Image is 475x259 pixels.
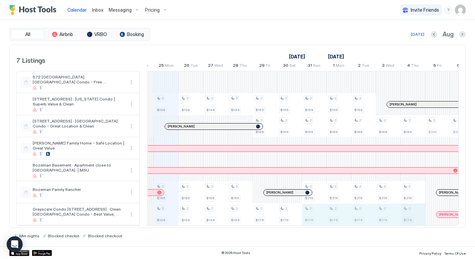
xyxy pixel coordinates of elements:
[336,63,344,70] span: Mon
[127,78,135,86] div: menu
[211,96,213,100] span: 2
[186,184,188,189] span: 2
[162,206,164,211] span: 2
[390,102,417,106] span: [PERSON_NAME]
[127,166,135,174] div: menu
[382,63,385,70] span: 3
[92,6,103,13] a: Inbox
[145,7,160,13] span: Pricing
[92,7,103,13] span: Inbox
[182,218,190,222] span: $139
[281,61,297,71] a: August 30, 2025
[236,96,238,100] span: 2
[330,130,338,134] span: $189
[127,122,135,130] button: More options
[258,61,272,71] a: August 29, 2025
[359,96,361,100] span: 2
[127,166,135,174] button: More options
[127,100,135,108] div: menu
[280,218,289,222] span: $179
[127,31,144,37] span: Booking
[334,96,336,100] span: 2
[127,188,135,196] button: More options
[443,31,454,38] span: Aug
[157,218,165,222] span: $139
[310,118,312,122] span: 2
[186,96,188,100] span: 2
[16,55,45,65] span: 7 Listings
[289,63,296,70] span: Sat
[256,218,264,222] span: $179
[439,212,466,217] span: [PERSON_NAME]
[115,30,148,39] button: Booking
[455,61,469,71] a: September 6, 2025
[419,251,441,255] span: Privacy Policy
[109,7,132,13] span: Messaging
[431,31,437,38] button: Previous month
[444,251,466,255] span: Terms Of Use
[127,144,135,152] div: menu
[285,96,287,100] span: 2
[259,63,265,70] span: 29
[7,236,23,252] div: Open Intercom Messenger
[310,184,312,189] span: 2
[455,5,466,15] div: User profile
[21,165,31,176] div: listing image
[162,184,164,189] span: 2
[411,7,439,13] span: Invite Friends
[411,63,419,70] span: Thu
[386,63,394,70] span: Wed
[162,96,164,100] span: 2
[354,108,363,112] span: $159
[157,108,165,112] span: $139
[9,5,59,15] div: Host Tools Logo
[127,144,135,152] button: More options
[33,118,125,128] span: [STREET_ADDRESS] · [GEOGRAPHIC_DATA] Condo - Great Location & Clean
[266,63,270,70] span: Fri
[9,250,29,256] div: App Store
[334,118,336,122] span: 2
[404,196,412,200] span: $219
[333,63,335,70] span: 1
[326,52,346,61] a: September 1, 2025
[32,250,52,256] a: Google Play Store
[433,63,436,70] span: 5
[127,100,135,108] button: More options
[80,30,114,39] button: VRBO
[444,6,452,14] div: menu
[408,184,410,189] span: 2
[182,196,190,200] span: $199
[67,6,87,13] a: Calendar
[358,63,361,70] span: 2
[432,61,443,71] a: September 5, 2025
[379,130,387,134] span: $189
[285,118,287,122] span: 2
[231,196,239,200] span: $199
[236,206,238,211] span: 2
[362,63,369,70] span: Tue
[231,61,249,71] a: August 28, 2025
[408,118,410,122] span: 2
[256,130,264,134] span: $189
[33,141,125,151] span: [PERSON_NAME] Family Home - Safe Location | Great Value
[33,163,125,173] span: Bozeman Basement · Apartment close to [GEOGRAPHIC_DATA] .| MSU
[127,210,135,218] div: menu
[407,63,410,70] span: 4
[48,233,79,238] span: Blocked checkin
[19,233,39,238] span: Min nights
[208,63,213,70] span: 27
[206,108,215,112] span: $149
[11,30,44,39] button: All
[127,78,135,86] button: More options
[433,118,435,122] span: 2
[221,251,250,255] span: © 2025 Host Tools
[182,61,199,71] a: August 26, 2025
[214,63,223,70] span: Wed
[236,184,238,189] span: 2
[266,190,293,195] span: [PERSON_NAME]
[404,130,412,134] span: $189
[231,108,240,112] span: $149
[305,108,313,112] span: $159
[356,61,371,71] a: September 2, 2025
